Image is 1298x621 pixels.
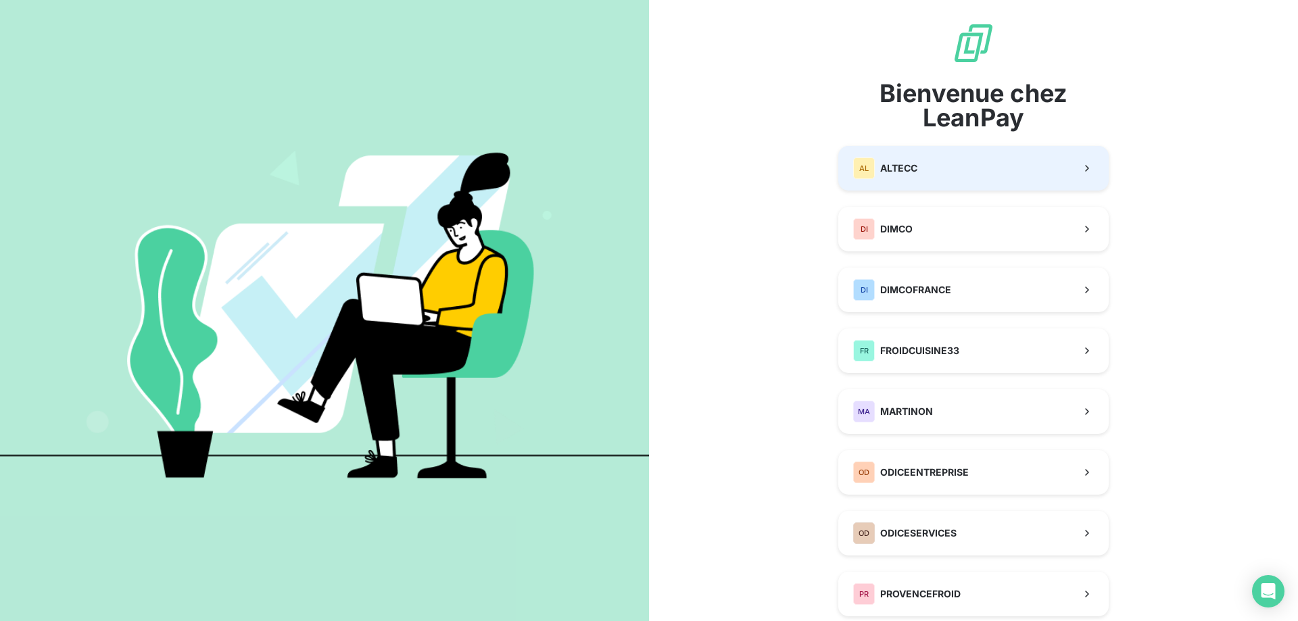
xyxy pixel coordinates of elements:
button: DIDIMCO [838,207,1109,251]
span: DIMCOFRANCE [880,283,951,297]
span: ALTECC [880,162,917,175]
button: ODODICESERVICES [838,511,1109,555]
span: FROIDCUISINE33 [880,344,959,357]
div: MA [853,401,875,422]
button: PRPROVENCEFROID [838,572,1109,616]
span: DIMCO [880,222,913,236]
div: OD [853,462,875,483]
div: DI [853,218,875,240]
button: DIDIMCOFRANCE [838,268,1109,312]
div: PR [853,583,875,605]
span: Bienvenue chez LeanPay [838,81,1109,130]
button: MAMARTINON [838,389,1109,434]
div: AL [853,157,875,179]
button: ODODICEENTREPRISE [838,450,1109,495]
div: Open Intercom Messenger [1252,575,1284,607]
button: FRFROIDCUISINE33 [838,328,1109,373]
div: FR [853,340,875,362]
img: logo sigle [952,22,995,65]
button: ALALTECC [838,146,1109,191]
div: DI [853,279,875,301]
span: ODICEENTREPRISE [880,466,969,479]
div: OD [853,522,875,544]
span: MARTINON [880,405,933,418]
span: PROVENCEFROID [880,587,961,601]
span: ODICESERVICES [880,526,957,540]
